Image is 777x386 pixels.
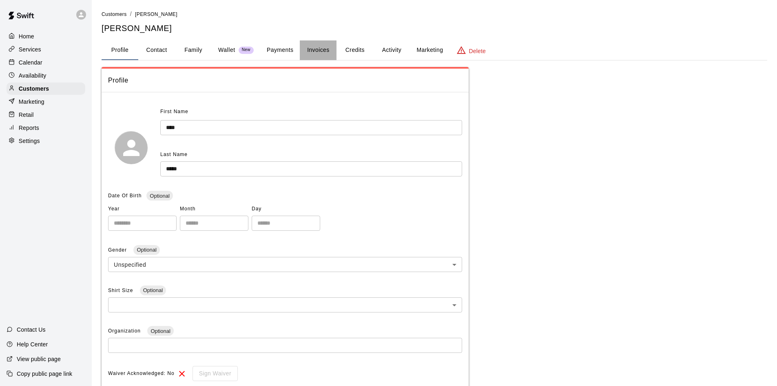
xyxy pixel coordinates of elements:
[260,40,300,60] button: Payments
[300,40,336,60] button: Invoices
[7,56,85,69] a: Calendar
[373,40,410,60] button: Activity
[108,257,462,272] div: Unspecified
[17,326,46,334] p: Contact Us
[160,152,188,157] span: Last Name
[108,75,462,86] span: Profile
[147,328,173,334] span: Optional
[7,135,85,147] a: Settings
[138,40,175,60] button: Contact
[180,203,248,216] span: Month
[252,203,320,216] span: Day
[19,58,42,67] p: Calendar
[336,40,373,60] button: Credits
[17,340,48,348] p: Help Center
[7,30,85,42] a: Home
[102,11,127,17] a: Customers
[108,203,177,216] span: Year
[19,124,39,132] p: Reports
[19,137,40,145] p: Settings
[19,85,49,93] p: Customers
[175,40,212,60] button: Family
[469,47,486,55] p: Delete
[108,328,142,334] span: Organization
[19,45,41,54] p: Services
[7,69,85,82] a: Availability
[410,40,449,60] button: Marketing
[108,367,175,380] span: Waiver Acknowledged: No
[7,43,85,56] a: Services
[133,247,159,253] span: Optional
[187,366,238,381] div: To sign waivers in admin, this feature must be enabled in general settings
[108,247,128,253] span: Gender
[7,122,85,134] a: Reports
[130,10,132,18] li: /
[7,83,85,95] a: Customers
[17,355,61,363] p: View public page
[19,111,34,119] p: Retail
[19,98,44,106] p: Marketing
[102,10,767,19] nav: breadcrumb
[108,193,142,199] span: Date Of Birth
[146,193,173,199] span: Optional
[102,40,767,60] div: basic tabs example
[160,105,188,118] span: First Name
[102,40,138,60] button: Profile
[218,46,235,54] p: Wallet
[7,109,85,121] a: Retail
[239,47,254,53] span: New
[7,96,85,108] a: Marketing
[17,370,72,378] p: Copy public page link
[108,288,135,293] span: Shirt Size
[19,32,34,40] p: Home
[140,287,166,293] span: Optional
[102,23,767,34] h5: [PERSON_NAME]
[135,11,177,17] span: [PERSON_NAME]
[19,71,46,80] p: Availability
